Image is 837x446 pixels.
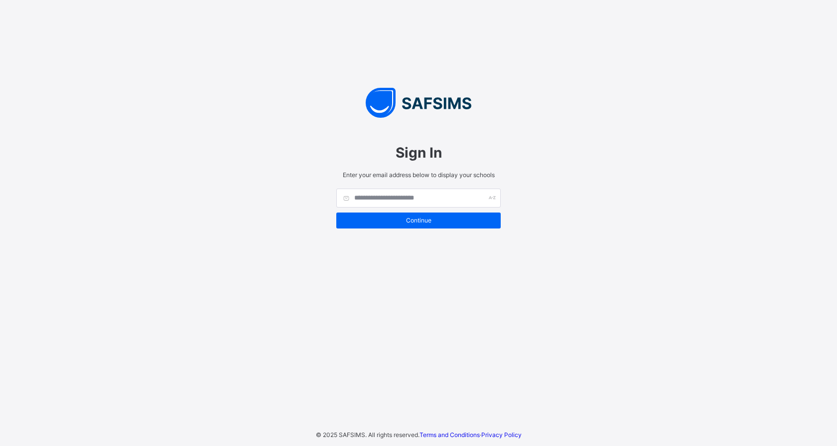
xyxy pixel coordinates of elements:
[344,217,493,224] span: Continue
[419,431,480,439] a: Terms and Conditions
[316,431,419,439] span: © 2025 SAFSIMS. All rights reserved.
[419,431,522,439] span: ·
[336,144,501,161] span: Sign In
[326,88,511,118] img: SAFSIMS Logo
[481,431,522,439] a: Privacy Policy
[336,171,501,179] span: Enter your email address below to display your schools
